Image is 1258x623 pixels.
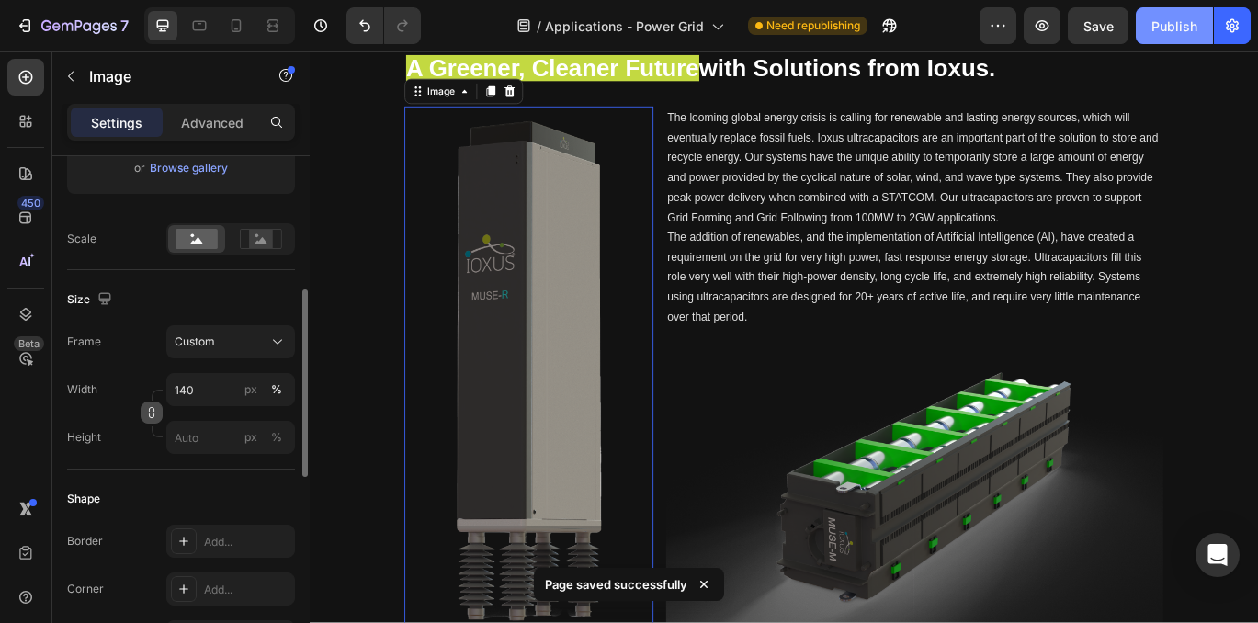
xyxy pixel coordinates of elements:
[346,7,421,44] div: Undo/Redo
[134,157,145,179] span: or
[149,159,229,177] button: Browse gallery
[17,196,44,210] div: 450
[67,334,101,350] label: Frame
[67,429,101,446] label: Height
[67,533,103,549] div: Border
[1196,533,1240,577] div: Open Intercom Messenger
[120,15,129,37] p: 7
[310,51,1258,623] iframe: Design area
[266,426,288,448] button: px
[1136,7,1213,44] button: Publish
[67,491,100,507] div: Shape
[537,17,541,36] span: /
[1151,17,1197,36] div: Publish
[545,575,687,594] p: Page saved successfully
[416,209,968,316] span: The addition of renewables, and the implementation of Artificial Intelligence (AI), have created ...
[416,70,987,200] span: The looming global energy crisis is calling for renewable and lasting energy sources, which will ...
[7,7,137,44] button: 7
[181,113,244,132] p: Advanced
[766,17,860,34] span: Need republishing
[204,582,290,598] div: Add...
[244,381,257,398] div: px
[1083,18,1114,34] span: Save
[545,17,704,36] span: Applications - Power Grid
[266,379,288,401] button: px
[414,64,992,345] div: Rich Text Editor. Editing area: main
[89,65,245,87] p: Image
[166,325,295,358] button: Custom
[133,39,173,55] div: Image
[67,381,97,398] label: Width
[14,336,44,351] div: Beta
[166,421,295,454] input: px%
[271,381,282,398] div: %
[240,426,262,448] button: %
[1068,7,1128,44] button: Save
[166,373,295,406] input: px%
[204,534,290,550] div: Add...
[67,581,104,597] div: Corner
[240,379,262,401] button: %
[67,231,96,247] div: Scale
[271,429,282,446] div: %
[244,429,257,446] div: px
[175,334,215,350] span: Custom
[91,113,142,132] p: Settings
[150,160,228,176] div: Browse gallery
[67,288,116,312] div: Size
